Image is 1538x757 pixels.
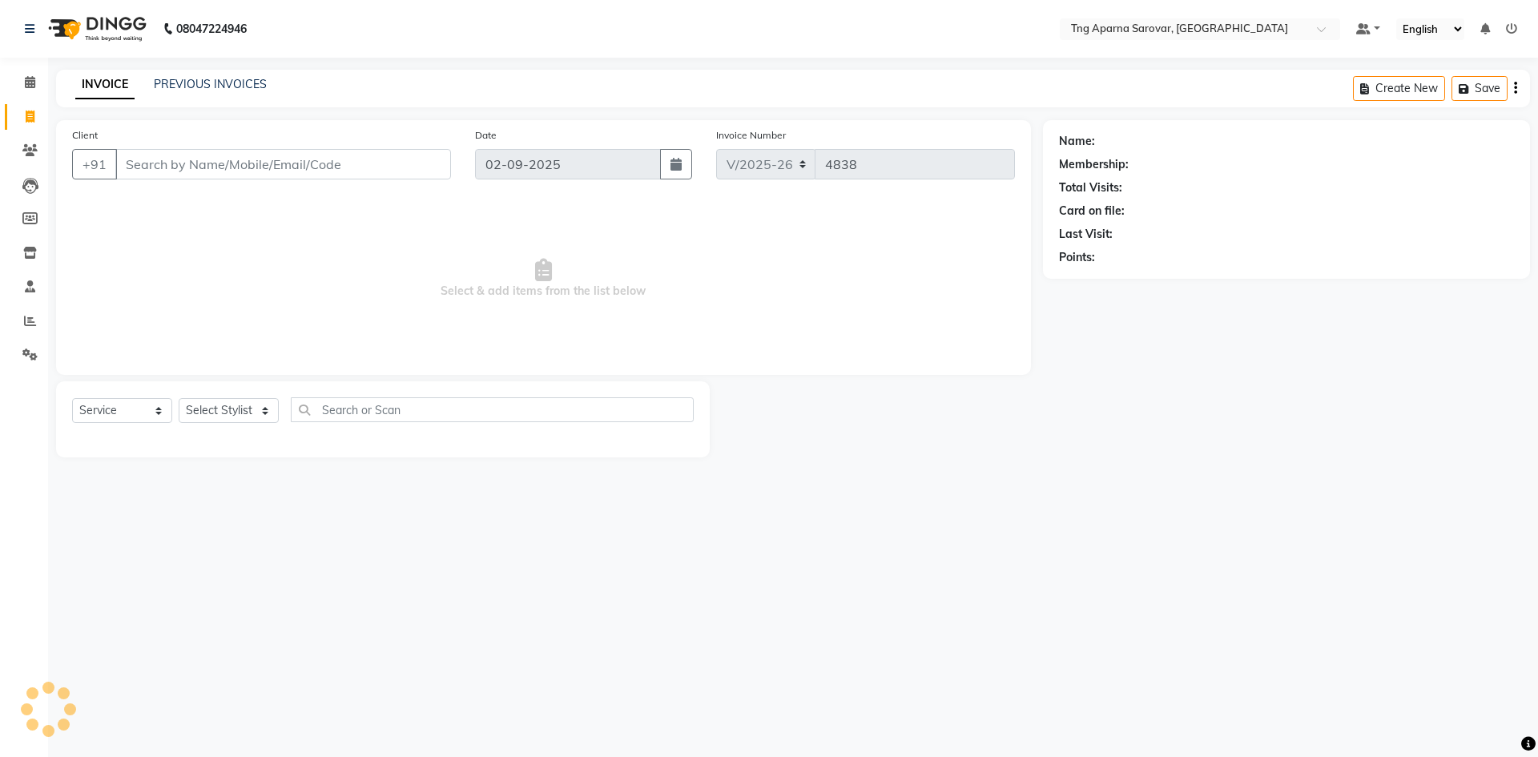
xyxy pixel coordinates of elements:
[1451,76,1508,101] button: Save
[72,149,117,179] button: +91
[1059,133,1095,150] div: Name:
[475,128,497,143] label: Date
[291,397,694,422] input: Search or Scan
[72,128,98,143] label: Client
[41,6,151,51] img: logo
[716,128,786,143] label: Invoice Number
[75,70,135,99] a: INVOICE
[1059,249,1095,266] div: Points:
[1059,226,1113,243] div: Last Visit:
[154,77,267,91] a: PREVIOUS INVOICES
[176,6,247,51] b: 08047224946
[1353,76,1445,101] button: Create New
[72,199,1015,359] span: Select & add items from the list below
[1059,156,1129,173] div: Membership:
[115,149,451,179] input: Search by Name/Mobile/Email/Code
[1059,203,1125,219] div: Card on file:
[1059,179,1122,196] div: Total Visits:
